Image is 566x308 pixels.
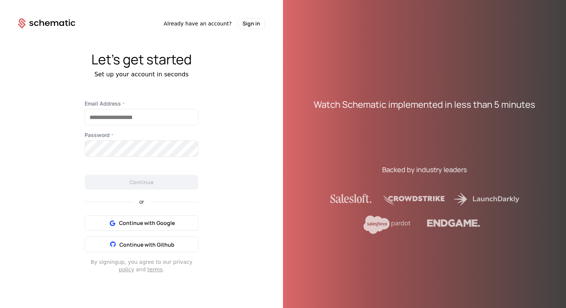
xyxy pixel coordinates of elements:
[85,175,198,190] button: Continue
[85,237,198,252] button: Continue with Github
[119,241,174,248] span: Continue with Github
[238,18,265,29] button: Sign in
[133,199,150,204] span: or
[85,216,198,231] button: Continue with Google
[119,266,134,272] a: policy
[382,164,467,175] div: Backed by industry leaders
[164,20,232,27] span: Already have an account?
[119,219,175,227] span: Continue with Google
[314,98,535,110] div: Watch Schematic implemented in less than 5 minutes
[85,258,198,273] div: By signing up , you agree to our privacy and .
[147,266,163,272] a: terms
[85,131,198,139] label: Password
[85,100,198,107] label: Email Address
